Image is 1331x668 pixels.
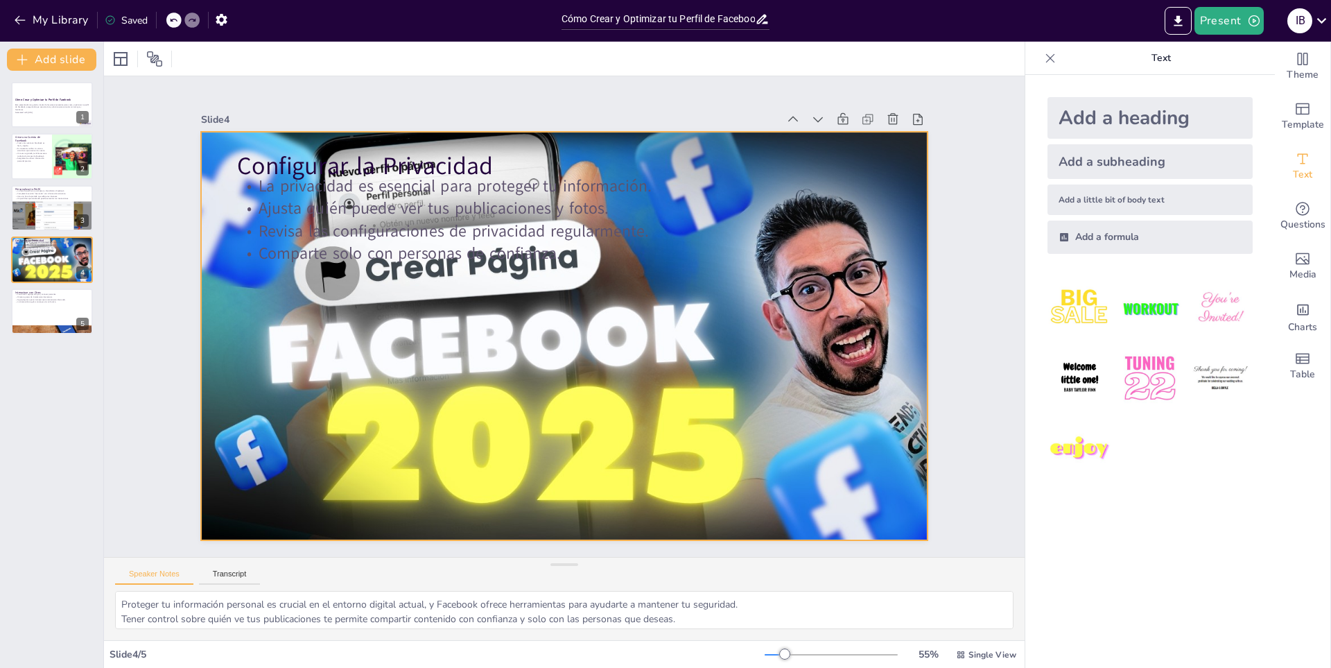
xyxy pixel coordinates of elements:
img: 5.jpeg [1117,346,1182,411]
p: Generated with [URL] [15,111,89,114]
p: Esta presentación te guiará a través de los pasos necesarios para crear y optimizar tu perfil de ... [15,103,89,111]
span: Charts [1288,320,1317,335]
span: Media [1289,267,1316,282]
div: i b [1287,8,1312,33]
p: Comparte solo con personas de confianza. [15,249,89,252]
button: Transcript [199,569,261,585]
div: 3 [11,185,93,231]
strong: Cómo Crear y Optimizar tu Perfil de Facebook [15,99,71,102]
div: 1 [76,111,89,123]
p: Comparte solo con personas de confianza. [256,175,900,334]
div: 3 [76,214,89,227]
button: Export to PowerPoint [1165,7,1192,35]
div: Get real-time input from your audience [1275,191,1330,241]
p: Text [1061,42,1261,75]
div: Slide 4 / 5 [110,648,765,661]
img: 1.jpeg [1047,276,1112,341]
div: Add text boxes [1275,142,1330,191]
div: 4 [11,237,93,282]
p: Revisa las configuraciones de privacidad regularmente. [260,154,904,312]
div: 5 [76,318,89,330]
button: Present [1194,7,1264,35]
button: Speaker Notes [115,569,193,585]
div: Add images, graphics, shapes or video [1275,241,1330,291]
img: 2.jpeg [1117,276,1182,341]
p: La privacidad es esencial para proteger tu información. [15,241,89,244]
div: Add a table [1275,341,1330,391]
p: La interacción regular construye una red activa. [15,300,89,303]
textarea: Proteger tu información personal es crucial en el entorno digital actual, y Facebook ofrece herra... [115,591,1014,629]
p: Es necesario verificar tu correo electrónico para activar la cuenta. [15,146,48,151]
div: Add a heading [1047,97,1253,139]
div: 2 [11,133,93,179]
span: Position [146,51,163,67]
p: Personalizar tu Perfil [15,187,89,191]
div: Add a little bit of body text [1047,185,1253,215]
span: Text [1293,167,1312,182]
p: Ajusta quién puede ver tus publicaciones y fotos. [15,244,89,247]
div: 4 [76,266,89,279]
p: Crear una cuenta en Facebook es fácil y rápido. [15,142,48,146]
div: Add ready made slides [1275,92,1330,142]
p: Comienza a agregar amigos y conocer personas. [15,293,89,296]
p: Una vez registrado, tendrás acceso a todas las funciones de Facebook. [15,152,48,157]
div: Slide 4 [249,42,815,175]
div: Layout [110,48,132,70]
img: 4.jpeg [1047,346,1112,411]
input: Insert title [562,9,755,29]
div: Add a formula [1047,221,1253,254]
span: Table [1290,367,1315,382]
p: Un perfil bien personalizado puede aumentar tus interacciones. [15,198,89,200]
p: Ajusta quién puede ver tus publicaciones y fotos. [265,132,909,290]
div: 2 [76,163,89,175]
span: Single View [968,649,1016,660]
span: Theme [1287,67,1319,83]
button: i b [1287,7,1312,35]
div: 55 % [912,648,945,661]
img: 7.jpeg [1047,417,1112,481]
div: Add a subheading [1047,144,1253,179]
p: Crear una Cuenta de Facebook [15,135,48,142]
p: Configurar la Privacidad [272,85,919,254]
p: Únete a grupos de interés para interactuar. [15,296,89,298]
div: Add charts and graphs [1275,291,1330,341]
p: Asegúrate de utilizar información personal precisa. [15,157,48,162]
p: Usa una foto de portada que refleje tus intereses. [15,195,89,198]
span: Template [1282,117,1324,132]
div: Saved [105,14,148,27]
span: Questions [1280,217,1325,232]
p: Sigue páginas que te interesen para mantenerte informado. [15,298,89,301]
p: La foto de perfil es crucial para tu identidad en Facebook. [15,190,89,193]
button: Add slide [7,49,96,71]
div: 1 [11,82,93,128]
button: My Library [10,9,94,31]
p: Revisa las configuraciones de privacidad regularmente. [15,246,89,249]
div: 5 [11,289,93,334]
img: 3.jpeg [1188,276,1253,341]
img: 6.jpeg [1188,346,1253,411]
p: Completa la sección "Acerca de" con información relevante. [15,192,89,195]
p: Interactuar con Otros [15,290,89,294]
p: La privacidad es esencial para proteger tu información. [270,110,914,268]
div: Change the overall theme [1275,42,1330,92]
p: Configurar la Privacidad [15,239,89,243]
